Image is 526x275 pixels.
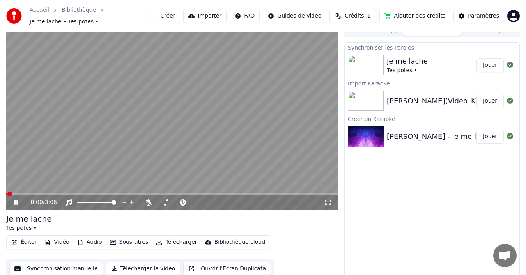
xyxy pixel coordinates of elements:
[476,58,504,72] button: Jouer
[30,6,49,14] a: Accueil
[476,130,504,144] button: Jouer
[329,9,376,23] button: Crédits1
[345,114,519,123] div: Créer un Karaoké
[146,9,180,23] button: Créer
[30,6,146,26] nav: breadcrumb
[476,94,504,108] button: Jouer
[62,6,96,14] a: Bibliothèque
[6,8,22,24] img: youka
[153,237,200,248] button: Télécharger
[30,18,99,26] span: Je me lache • Tes potes •
[6,224,52,232] div: Tes potes •
[8,237,40,248] button: Éditer
[379,9,450,23] button: Ajouter des crédits
[345,43,519,52] div: Synchroniser les Paroles
[468,12,499,20] div: Paramètres
[107,237,152,248] button: Sous-titres
[453,9,504,23] button: Paramètres
[387,131,522,142] div: [PERSON_NAME] - Je me lache - 30086
[345,78,519,88] div: Import Karaoke
[45,199,57,206] span: 3:06
[41,237,72,248] button: Vidéo
[74,237,105,248] button: Audio
[345,12,364,20] span: Crédits
[183,9,227,23] button: Importer
[387,67,428,75] div: Tes potes •
[6,213,52,224] div: Je me lache
[214,238,265,246] div: Bibliothèque cloud
[493,244,517,267] a: Ouvrir le chat
[367,12,371,20] span: 1
[30,199,49,206] div: /
[30,199,43,206] span: 0:00
[387,56,428,67] div: Je me lache
[230,9,260,23] button: FAQ
[263,9,326,23] button: Guides de vidéo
